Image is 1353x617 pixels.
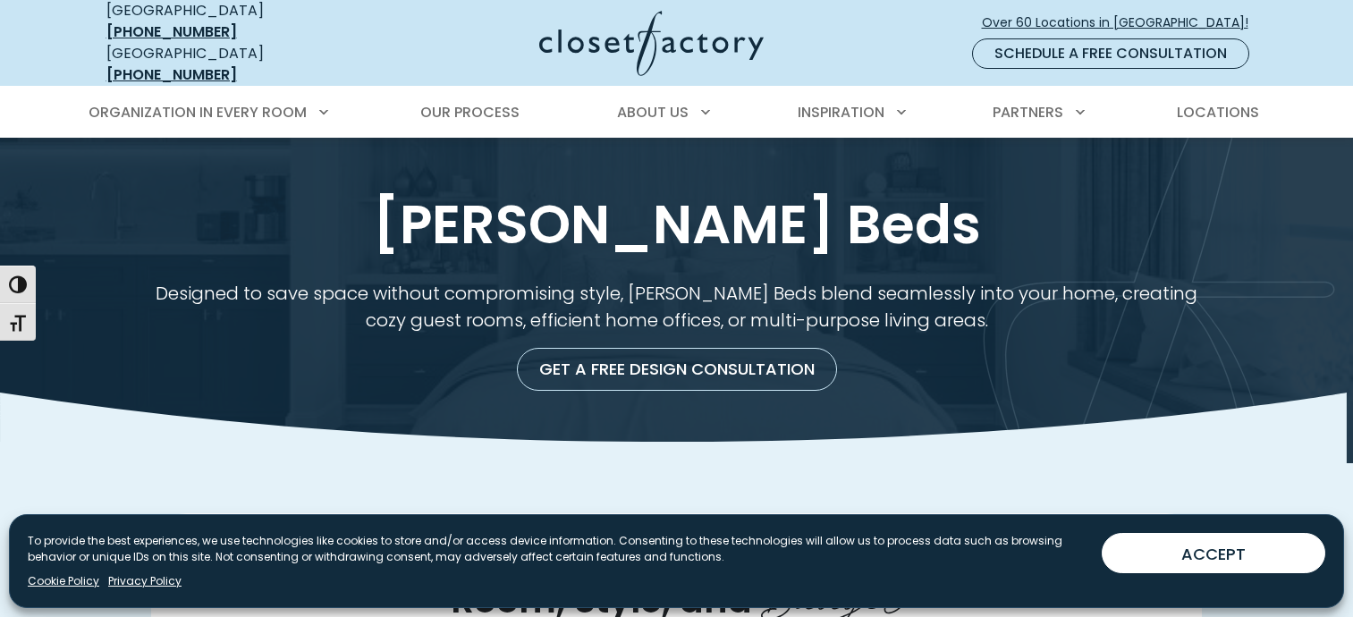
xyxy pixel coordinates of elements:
span: Our Process [420,102,520,123]
a: Cookie Policy [28,573,99,589]
p: To provide the best experiences, we use technologies like cookies to store and/or access device i... [28,533,1087,565]
span: Inspiration [798,102,884,123]
nav: Primary Menu [76,88,1278,138]
a: Get a Free Design Consultation [517,348,837,391]
div: [GEOGRAPHIC_DATA] [106,43,366,86]
img: Closet Factory Logo [539,11,764,76]
a: Privacy Policy [108,573,182,589]
span: Locations [1177,102,1259,123]
h1: [PERSON_NAME] Beds [103,190,1251,258]
a: Schedule a Free Consultation [972,38,1249,69]
button: ACCEPT [1102,533,1325,573]
span: Partners [993,102,1063,123]
a: [PHONE_NUMBER] [106,21,237,42]
p: Designed to save space without compromising style, [PERSON_NAME] Beds blend seamlessly into your ... [151,280,1202,334]
span: Organization in Every Room [89,102,307,123]
a: Over 60 Locations in [GEOGRAPHIC_DATA]! [981,7,1264,38]
a: [PHONE_NUMBER] [106,64,237,85]
span: Over 60 Locations in [GEOGRAPHIC_DATA]! [982,13,1263,32]
span: About Us [617,102,689,123]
